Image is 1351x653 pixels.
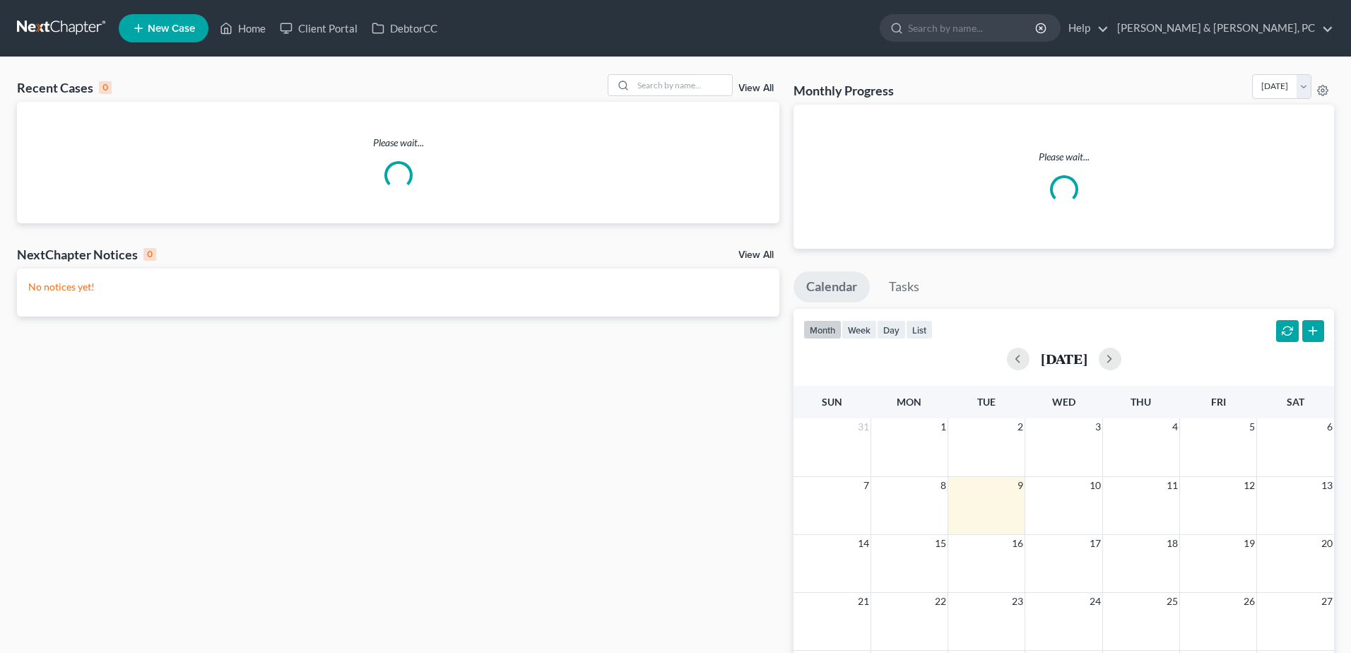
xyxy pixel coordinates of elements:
[1242,593,1256,610] span: 26
[803,320,842,339] button: month
[1041,351,1087,366] h2: [DATE]
[1242,477,1256,494] span: 12
[908,15,1037,41] input: Search by name...
[28,280,768,294] p: No notices yet!
[738,250,774,260] a: View All
[939,477,948,494] span: 8
[1320,593,1334,610] span: 27
[862,477,871,494] span: 7
[1088,535,1102,552] span: 17
[906,320,933,339] button: list
[1016,418,1025,435] span: 2
[365,16,444,41] a: DebtorCC
[1061,16,1109,41] a: Help
[17,79,112,96] div: Recent Cases
[933,593,948,610] span: 22
[1165,593,1179,610] span: 25
[794,271,870,302] a: Calendar
[1320,535,1334,552] span: 20
[1165,535,1179,552] span: 18
[213,16,273,41] a: Home
[1052,396,1075,408] span: Wed
[1010,593,1025,610] span: 23
[897,396,921,408] span: Mon
[877,320,906,339] button: day
[1088,593,1102,610] span: 24
[99,81,112,94] div: 0
[1010,535,1025,552] span: 16
[1211,396,1226,408] span: Fri
[856,535,871,552] span: 14
[1165,477,1179,494] span: 11
[1248,418,1256,435] span: 5
[1320,477,1334,494] span: 13
[1094,418,1102,435] span: 3
[856,418,871,435] span: 31
[822,396,842,408] span: Sun
[1287,396,1304,408] span: Sat
[17,136,779,150] p: Please wait...
[842,320,877,339] button: week
[1088,477,1102,494] span: 10
[738,83,774,93] a: View All
[143,248,156,261] div: 0
[876,271,932,302] a: Tasks
[1242,535,1256,552] span: 19
[933,535,948,552] span: 15
[1171,418,1179,435] span: 4
[633,75,732,95] input: Search by name...
[1016,477,1025,494] span: 9
[148,23,195,34] span: New Case
[939,418,948,435] span: 1
[794,82,894,99] h3: Monthly Progress
[1326,418,1334,435] span: 6
[273,16,365,41] a: Client Portal
[805,150,1323,164] p: Please wait...
[17,246,156,263] div: NextChapter Notices
[1131,396,1151,408] span: Thu
[856,593,871,610] span: 21
[977,396,996,408] span: Tue
[1110,16,1333,41] a: [PERSON_NAME] & [PERSON_NAME], PC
